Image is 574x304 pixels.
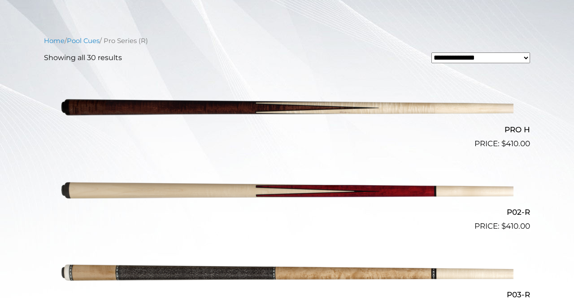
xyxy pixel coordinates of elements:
[61,70,513,146] img: PRO H
[44,70,530,149] a: PRO H $410.00
[44,37,65,45] a: Home
[501,221,530,230] bdi: 410.00
[44,287,530,303] h2: P03-R
[501,139,530,148] bdi: 410.00
[44,204,530,221] h2: P02-R
[501,139,506,148] span: $
[431,52,530,63] select: Shop order
[44,121,530,138] h2: PRO H
[44,52,122,63] p: Showing all 30 results
[44,36,530,46] nav: Breadcrumb
[67,37,100,45] a: Pool Cues
[501,221,506,230] span: $
[44,153,530,232] a: P02-R $410.00
[61,153,513,229] img: P02-R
